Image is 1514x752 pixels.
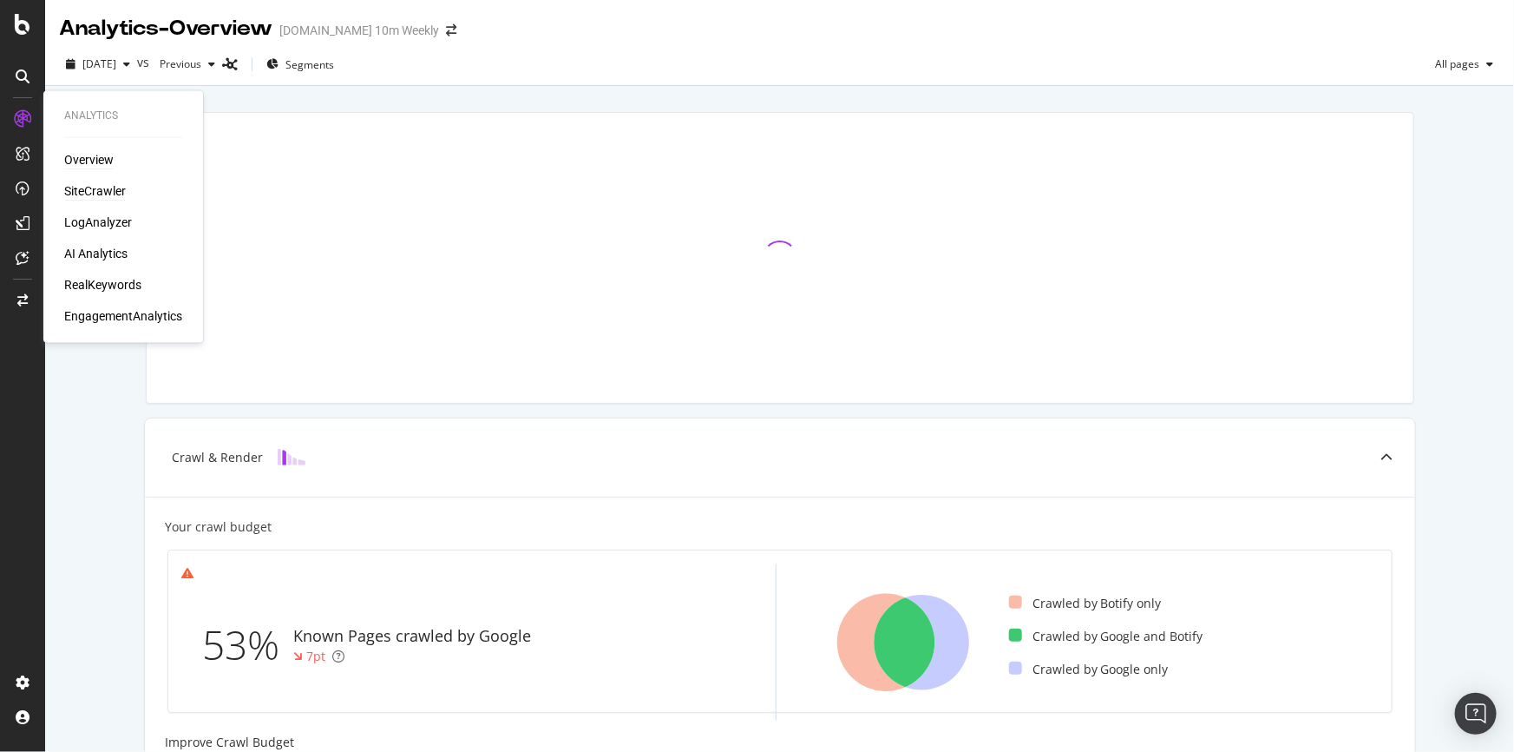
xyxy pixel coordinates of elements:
[82,56,116,71] span: 2025 Oct. 3rd
[203,617,294,674] div: 53%
[166,734,1394,751] div: Improve Crawl Budget
[1009,628,1203,645] div: Crawled by Google and Botify
[173,449,264,466] div: Crawl & Render
[64,308,182,326] a: EngagementAnalytics
[166,518,272,536] div: Your crawl budget
[64,277,141,294] a: RealKeywords
[64,183,126,201] a: SiteCrawler
[64,246,128,263] a: AI Analytics
[285,57,334,72] span: Segments
[279,22,439,39] div: [DOMAIN_NAME] 10m Weekly
[446,24,456,36] div: arrow-right-arrow-left
[1009,661,1169,678] div: Crawled by Google only
[259,50,341,78] button: Segments
[153,56,201,71] span: Previous
[64,214,132,232] a: LogAnalyzer
[1455,693,1497,735] div: Open Intercom Messenger
[64,152,114,169] a: Overview
[278,449,305,465] img: block-icon
[59,50,137,78] button: [DATE]
[137,54,153,71] span: vs
[307,648,326,665] div: 7pt
[1428,50,1500,78] button: All pages
[64,109,182,123] div: Analytics
[1009,595,1162,612] div: Crawled by Botify only
[59,14,272,43] div: Analytics - Overview
[294,625,532,648] div: Known Pages crawled by Google
[153,50,222,78] button: Previous
[1428,56,1479,71] span: All pages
